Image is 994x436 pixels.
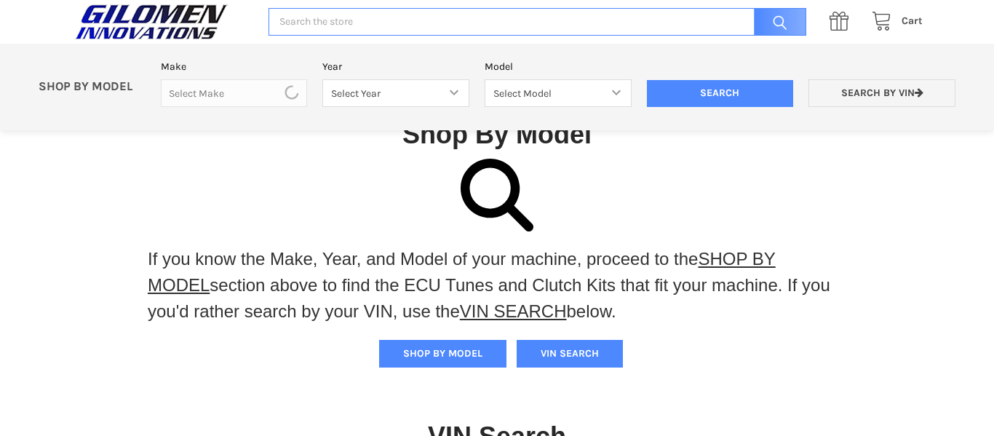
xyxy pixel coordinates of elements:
[902,15,923,27] span: Cart
[485,59,632,74] label: Model
[864,12,923,31] a: Cart
[747,8,806,36] input: Search
[148,246,846,325] p: If you know the Make, Year, and Model of your machine, proceed to the section above to find the E...
[31,79,154,95] p: SHOP BY MODEL
[161,59,308,74] label: Make
[148,249,776,295] a: SHOP BY MODEL
[460,301,567,321] a: VIN SEARCH
[269,8,806,36] input: Search the store
[71,118,923,151] h1: Shop By Model
[647,80,794,108] input: Search
[322,59,469,74] label: Year
[808,79,955,108] a: Search by VIN
[71,4,253,40] a: GILOMEN INNOVATIONS
[517,340,623,368] button: VIN SEARCH
[379,340,506,368] button: SHOP BY MODEL
[71,4,231,40] img: GILOMEN INNOVATIONS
